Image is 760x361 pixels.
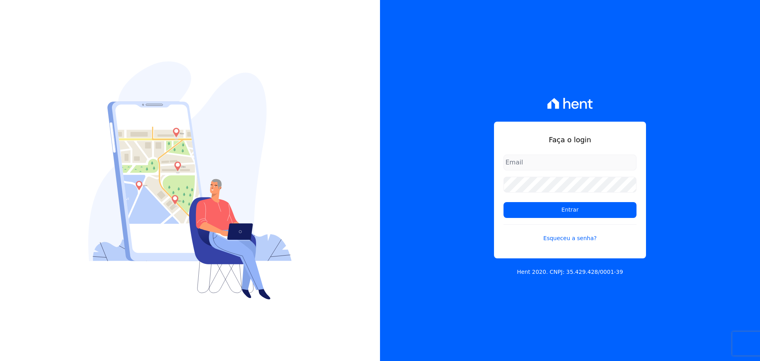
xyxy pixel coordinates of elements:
[503,155,636,170] input: Email
[88,61,292,300] img: Login
[503,224,636,243] a: Esqueceu a senha?
[503,134,636,145] h1: Faça o login
[503,202,636,218] input: Entrar
[517,268,623,276] p: Hent 2020. CNPJ: 35.429.428/0001-39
